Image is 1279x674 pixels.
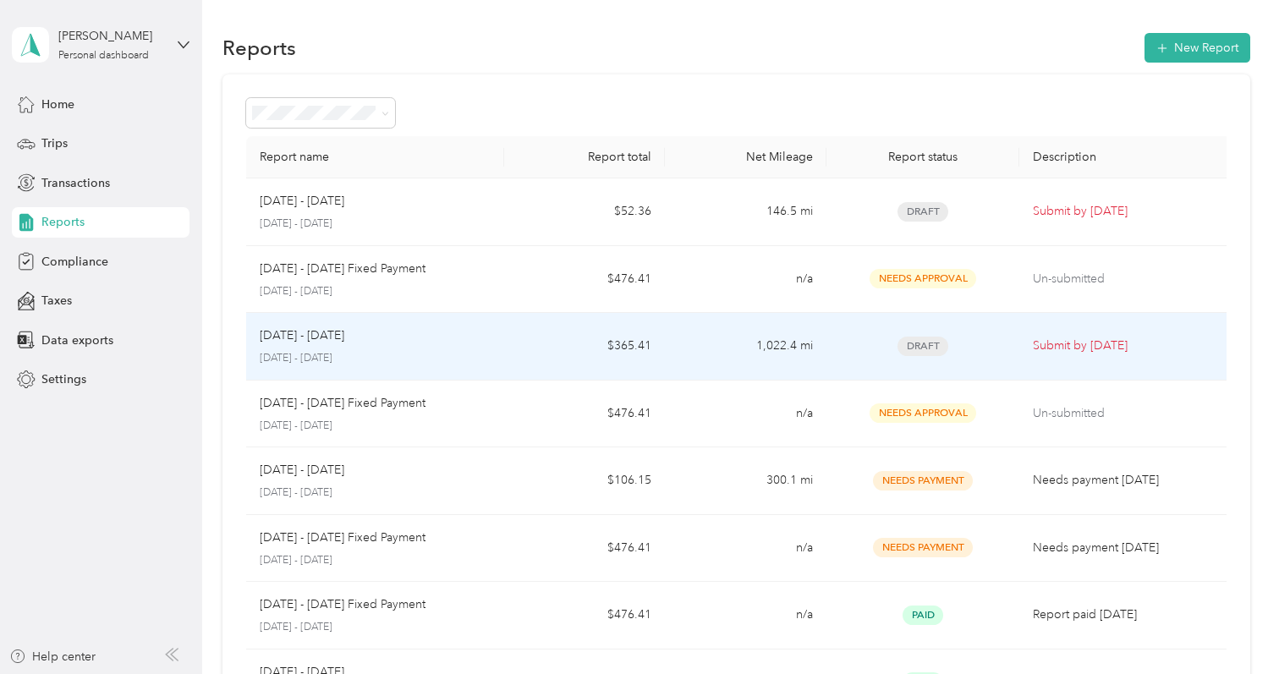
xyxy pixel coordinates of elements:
[260,595,425,614] p: [DATE] - [DATE] Fixed Payment
[1033,606,1221,624] p: Report paid [DATE]
[260,351,491,366] p: [DATE] - [DATE]
[1033,270,1221,288] p: Un-submitted
[41,213,85,231] span: Reports
[873,471,973,490] span: Needs Payment
[246,136,504,178] th: Report name
[41,134,68,152] span: Trips
[665,136,826,178] th: Net Mileage
[504,313,665,381] td: $365.41
[260,216,491,232] p: [DATE] - [DATE]
[260,529,425,547] p: [DATE] - [DATE] Fixed Payment
[260,485,491,501] p: [DATE] - [DATE]
[665,582,826,649] td: n/a
[840,150,1007,164] div: Report status
[260,192,344,211] p: [DATE] - [DATE]
[9,648,96,666] button: Help center
[504,447,665,515] td: $106.15
[665,381,826,448] td: n/a
[1033,404,1221,423] p: Un-submitted
[1184,579,1279,674] iframe: Everlance-gr Chat Button Frame
[870,403,976,423] span: Needs Approval
[1033,202,1221,221] p: Submit by [DATE]
[260,419,491,434] p: [DATE] - [DATE]
[897,202,948,222] span: Draft
[665,447,826,515] td: 300.1 mi
[1033,337,1221,355] p: Submit by [DATE]
[504,582,665,649] td: $476.41
[260,326,344,345] p: [DATE] - [DATE]
[1019,136,1234,178] th: Description
[1033,539,1221,557] p: Needs payment [DATE]
[1033,471,1221,490] p: Needs payment [DATE]
[260,620,491,635] p: [DATE] - [DATE]
[504,515,665,583] td: $476.41
[222,39,296,57] h1: Reports
[41,332,113,349] span: Data exports
[41,292,72,310] span: Taxes
[903,606,943,625] span: Paid
[41,96,74,113] span: Home
[504,178,665,246] td: $52.36
[260,461,344,479] p: [DATE] - [DATE]
[260,260,425,278] p: [DATE] - [DATE] Fixed Payment
[260,394,425,413] p: [DATE] - [DATE] Fixed Payment
[1145,33,1250,63] button: New Report
[873,538,973,557] span: Needs Payment
[260,553,491,568] p: [DATE] - [DATE]
[41,370,86,388] span: Settings
[665,515,826,583] td: n/a
[665,313,826,381] td: 1,022.4 mi
[504,246,665,314] td: $476.41
[41,174,110,192] span: Transactions
[504,381,665,448] td: $476.41
[665,178,826,246] td: 146.5 mi
[897,337,948,356] span: Draft
[58,27,164,45] div: [PERSON_NAME]
[665,246,826,314] td: n/a
[870,269,976,288] span: Needs Approval
[504,136,665,178] th: Report total
[260,284,491,299] p: [DATE] - [DATE]
[41,253,108,271] span: Compliance
[58,51,149,61] div: Personal dashboard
